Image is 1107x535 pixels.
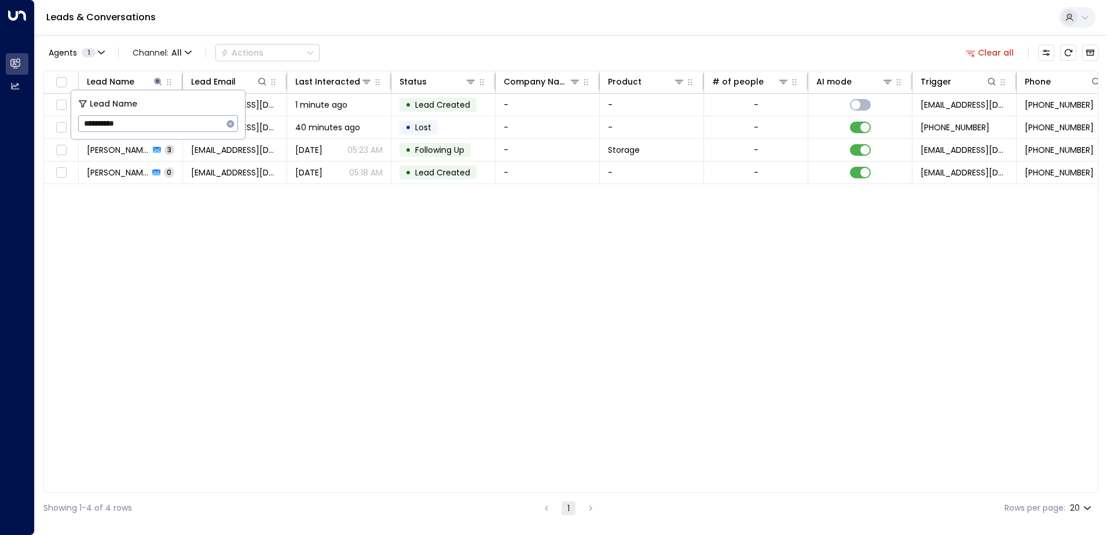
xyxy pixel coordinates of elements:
div: 20 [1070,500,1094,516]
div: Lead Name [87,75,164,89]
div: Lead Email [191,75,236,89]
span: aliabyrne@mac.com [191,167,278,178]
button: Customize [1038,45,1054,61]
div: AI mode [816,75,852,89]
span: Storage [608,144,640,156]
div: Company Name [504,75,581,89]
div: # of people [712,75,764,89]
span: Toggle select row [54,98,68,112]
div: Last Interacted [295,75,360,89]
div: • [405,140,411,160]
div: Trigger [921,75,998,89]
td: - [496,162,600,184]
button: Archived Leads [1082,45,1098,61]
td: - [600,116,704,138]
span: Sep 06, 2025 [295,167,322,178]
span: Agents [49,49,77,57]
button: page 1 [562,501,576,515]
div: Showing 1-4 of 4 rows [43,502,132,514]
span: Channel: [128,45,196,61]
span: +447947676787 [1025,144,1094,156]
div: Company Name [504,75,569,89]
span: Toggle select row [54,120,68,135]
span: Toggle select all [54,75,68,90]
span: 1 [82,48,96,57]
span: +447947676787 [1025,99,1094,111]
span: Following Up [415,144,464,156]
span: Sep 10, 2025 [295,144,322,156]
div: # of people [712,75,789,89]
div: Status [399,75,427,89]
a: Leads & Conversations [46,10,156,24]
div: • [405,95,411,115]
span: All [171,48,182,57]
span: +447947676787 [1025,167,1094,178]
div: Phone [1025,75,1051,89]
p: 05:23 AM [347,144,383,156]
label: Rows per page: [1005,502,1065,514]
span: Refresh [1060,45,1076,61]
button: Channel:All [128,45,196,61]
div: - [754,167,758,178]
div: Trigger [921,75,951,89]
nav: pagination navigation [539,501,598,515]
span: Lost [415,122,431,133]
div: Lead Name [87,75,134,89]
div: Product [608,75,642,89]
div: Product [608,75,685,89]
div: • [405,163,411,182]
span: Lead Name [90,97,137,111]
span: 40 minutes ago [295,122,360,133]
div: Button group with a nested menu [215,44,320,61]
button: Agents1 [43,45,109,61]
div: Lead Email [191,75,268,89]
td: - [496,139,600,161]
span: 0 [164,167,174,177]
div: • [405,118,411,137]
span: aliabyrne@mac.com [191,144,278,156]
span: leads@space-station.co.uk [921,167,1008,178]
div: - [754,122,758,133]
div: - [754,99,758,111]
span: Lead Created [415,99,470,111]
button: Actions [215,44,320,61]
span: 3 [164,145,174,155]
span: Toggle select row [54,143,68,157]
div: Phone [1025,75,1102,89]
span: Lead Created [415,167,470,178]
div: AI mode [816,75,893,89]
span: Alia Byrne [87,144,149,156]
span: leads@space-station.co.uk [921,144,1008,156]
span: Toggle select row [54,166,68,180]
td: - [496,94,600,116]
span: 1 minute ago [295,99,347,111]
span: Alia Byrne [87,167,149,178]
td: - [600,94,704,116]
div: Status [399,75,476,89]
span: leads@space-station.co.uk [921,99,1008,111]
td: - [600,162,704,184]
span: +447947676787 [1025,122,1094,133]
div: Actions [221,47,263,58]
span: +447947676787 [921,122,989,133]
p: 05:18 AM [349,167,383,178]
button: Clear all [961,45,1019,61]
td: - [496,116,600,138]
div: Last Interacted [295,75,372,89]
div: - [754,144,758,156]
